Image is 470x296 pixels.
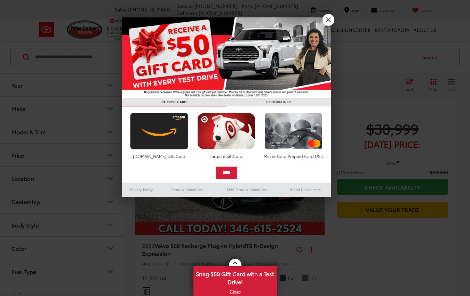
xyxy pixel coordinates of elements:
a: Terms & Conditions [161,185,214,194]
div: [DOMAIN_NAME] Gift Card [128,153,190,159]
a: Brand Disclaimers [280,185,331,194]
img: targetcard.png [196,113,257,150]
img: mastercard.png [263,113,324,150]
h3: CHOOSE CARD [122,98,226,106]
h3: CONFIRM INFO [226,98,331,106]
img: 55838_top_625864.jpg [122,17,331,98]
div: Target eGiftCard [196,153,257,159]
span: Snag $50 Gift Card with a Test Drive! [194,266,276,288]
img: amazoncard.png [128,113,190,150]
div: MasterCard Prepaid Card USD [263,153,324,159]
a: Privacy Policy [122,185,161,194]
a: SMS Terms & Conditions [214,185,280,194]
